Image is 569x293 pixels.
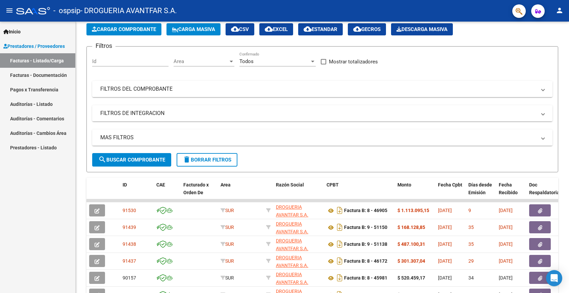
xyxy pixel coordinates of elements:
[438,182,462,187] span: Fecha Cpbt
[92,129,552,146] mat-expansion-panel-header: MAS FILTROS
[276,182,304,187] span: Razón Social
[496,178,526,207] datatable-header-cell: Fecha Recibido
[344,242,387,247] strong: Factura B: 9 - 51138
[468,275,474,281] span: 34
[499,258,513,264] span: [DATE]
[335,256,344,266] i: Descargar documento
[327,182,339,187] span: CPBT
[276,255,308,268] span: DROGUERIA AVANTFAR S.A.
[123,208,136,213] span: 91530
[100,110,536,117] mat-panel-title: FILTROS DE INTEGRACION
[304,25,312,33] mat-icon: cloud_download
[468,241,474,247] span: 35
[276,221,308,234] span: DROGUERIA AVANTFAR S.A.
[397,275,425,281] strong: $ 520.459,17
[3,28,21,35] span: Inicio
[468,182,492,195] span: Días desde Emisión
[221,208,234,213] span: SUR
[397,241,425,247] strong: $ 487.100,31
[468,208,471,213] span: 9
[92,26,156,32] span: Cargar Comprobante
[344,225,387,230] strong: Factura B: 9 - 51150
[98,155,106,164] mat-icon: search
[276,254,321,268] div: 30708335416
[265,25,273,33] mat-icon: cloud_download
[80,3,177,18] span: - DROGUERIA AVANTFAR S.A.
[466,178,496,207] datatable-header-cell: Días desde Emisión
[499,225,513,230] span: [DATE]
[123,182,127,187] span: ID
[529,182,560,195] span: Doc Respaldatoria
[181,178,218,207] datatable-header-cell: Facturado x Orden De
[92,105,552,121] mat-expansion-panel-header: FILTROS DE INTEGRACION
[395,178,435,207] datatable-header-cell: Monto
[100,134,536,141] mat-panel-title: MAS FILTROS
[92,81,552,97] mat-expansion-panel-header: FILTROS DEL COMPROBANTE
[499,182,518,195] span: Fecha Recibido
[221,258,234,264] span: SUR
[177,153,237,167] button: Borrar Filtros
[239,58,254,64] span: Todos
[397,258,425,264] strong: $ 301.307,04
[276,272,308,285] span: DROGUERIA AVANTFAR S.A.
[438,258,452,264] span: [DATE]
[499,208,513,213] span: [DATE]
[183,182,209,195] span: Facturado x Orden De
[397,225,425,230] strong: $ 168.128,85
[218,178,263,207] datatable-header-cell: Area
[265,26,288,32] span: EXCEL
[324,178,395,207] datatable-header-cell: CPBT
[221,225,234,230] span: SUR
[276,204,308,217] span: DROGUERIA AVANTFAR S.A.
[353,25,361,33] mat-icon: cloud_download
[100,85,536,93] mat-panel-title: FILTROS DEL COMPROBANTE
[435,178,466,207] datatable-header-cell: Fecha Cpbt
[344,208,387,213] strong: Factura B: 8 - 46905
[335,239,344,250] i: Descargar documento
[231,25,239,33] mat-icon: cloud_download
[123,275,136,281] span: 90157
[438,275,452,281] span: [DATE]
[221,241,234,247] span: SUR
[335,205,344,216] i: Descargar documento
[276,237,321,251] div: 30708335416
[174,58,228,64] span: Area
[344,275,387,281] strong: Factura B: 8 - 45981
[123,241,136,247] span: 91438
[546,270,562,286] div: Open Intercom Messenger
[183,155,191,164] mat-icon: delete
[226,23,254,35] button: CSV
[397,208,429,213] strong: $ 1.113.095,15
[123,225,136,230] span: 91439
[468,225,474,230] span: 35
[183,157,231,163] span: Borrar Filtros
[396,26,447,32] span: Descarga Masiva
[221,182,231,187] span: Area
[5,6,14,14] mat-icon: menu
[276,238,308,251] span: DROGUERIA AVANTFAR S.A.
[468,258,474,264] span: 29
[499,275,513,281] span: [DATE]
[3,42,65,50] span: Prestadores / Proveedores
[276,271,321,285] div: 30708335416
[98,157,165,163] span: Buscar Comprobante
[344,259,387,264] strong: Factura B: 8 - 46172
[397,182,411,187] span: Monto
[273,178,324,207] datatable-header-cell: Razón Social
[92,41,115,51] h3: Filtros
[353,26,381,32] span: Gecros
[276,203,321,217] div: 30708335416
[391,23,453,35] button: Descarga Masiva
[231,26,249,32] span: CSV
[526,178,567,207] datatable-header-cell: Doc Respaldatoria
[555,6,564,14] mat-icon: person
[154,178,181,207] datatable-header-cell: CAE
[221,275,234,281] span: SUR
[348,23,386,35] button: Gecros
[438,208,452,213] span: [DATE]
[438,225,452,230] span: [DATE]
[276,220,321,234] div: 30708335416
[304,26,337,32] span: Estandar
[391,23,453,35] app-download-masive: Descarga masiva de comprobantes (adjuntos)
[166,23,221,35] button: Carga Masiva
